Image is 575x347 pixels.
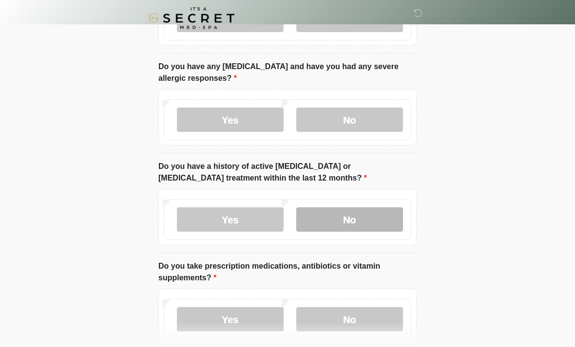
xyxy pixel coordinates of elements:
label: Yes [177,308,284,332]
label: No [296,108,403,132]
label: Yes [177,108,284,132]
label: Do you have a history of active [MEDICAL_DATA] or [MEDICAL_DATA] treatment within the last 12 mon... [158,161,417,184]
label: No [296,208,403,232]
img: It's A Secret Med Spa Logo [149,7,234,29]
label: No [296,308,403,332]
label: Do you have any [MEDICAL_DATA] and have you had any severe allergic responses? [158,61,417,85]
label: Do you take prescription medications, antibiotics or vitamin supplements? [158,261,417,284]
label: Yes [177,208,284,232]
